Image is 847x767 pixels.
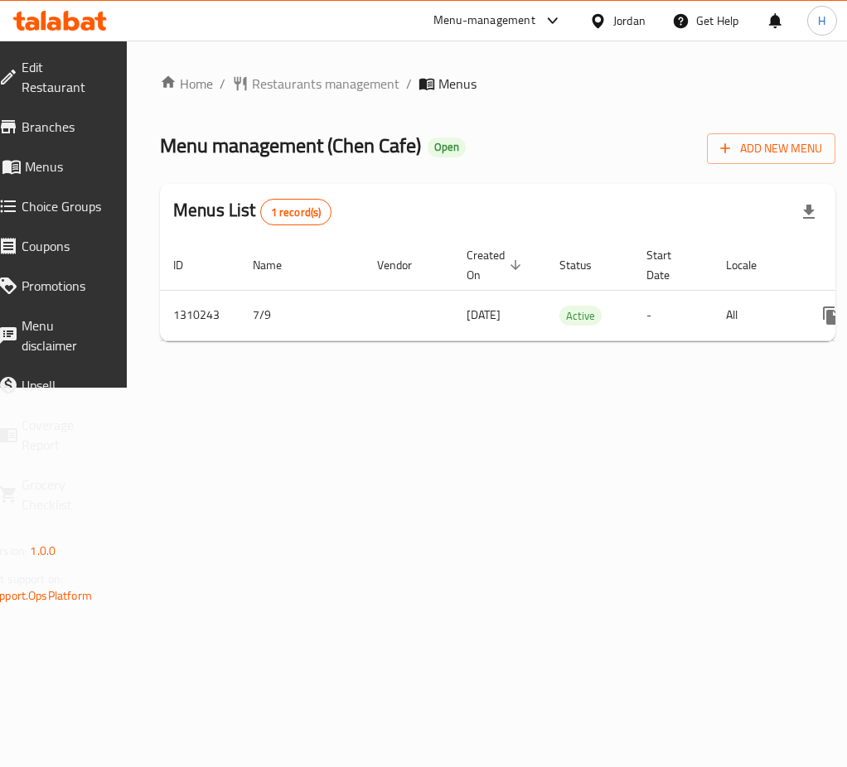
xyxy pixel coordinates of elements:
span: ID [173,255,205,275]
span: Restaurants management [252,74,399,94]
div: Total records count [260,199,332,225]
span: Status [559,255,613,275]
div: Jordan [613,12,646,30]
a: Restaurants management [232,74,399,94]
span: Choice Groups [22,196,107,216]
span: 1 record(s) [261,205,332,220]
span: Menu disclaimer [22,316,107,355]
h2: Menus List [173,198,332,225]
button: Add New Menu [707,133,835,164]
div: Open [428,137,466,157]
td: All [713,290,798,340]
nav: breadcrumb [160,74,835,94]
span: Coupons [22,236,107,256]
span: Start Date [646,245,693,285]
li: / [220,74,225,94]
span: H [818,12,825,30]
span: Grocery Checklist [22,475,107,514]
span: Vendor [377,255,433,275]
span: Upsell [22,375,107,395]
span: Created On [467,245,526,285]
span: 1.0.0 [30,540,56,562]
span: [DATE] [467,304,501,326]
td: 1310243 [160,290,240,340]
span: Active [559,306,602,326]
span: Coverage Report [22,415,107,455]
span: Branches [22,117,107,137]
td: 7/9 [240,290,364,340]
span: Locale [726,255,778,275]
div: Active [559,306,602,326]
span: Edit Restaurant [22,57,107,97]
div: Export file [789,192,829,232]
li: / [406,74,412,94]
a: Home [160,74,213,94]
span: Add New Menu [720,138,822,159]
span: Open [428,140,466,154]
span: Name [253,255,303,275]
td: - [633,290,713,340]
span: Promotions [22,276,107,296]
span: Menu management ( Chen Cafe ) [160,127,421,164]
span: Menus [25,157,107,176]
div: Menu-management [433,11,535,31]
span: Menus [438,74,477,94]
